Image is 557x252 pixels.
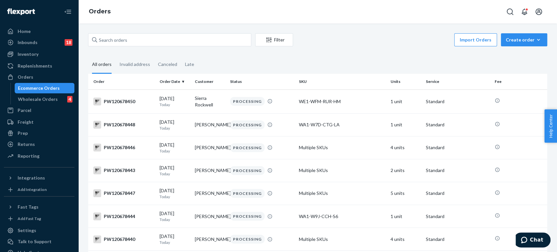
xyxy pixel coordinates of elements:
[18,96,58,102] div: Wholesale Orders
[18,187,47,192] div: Add Integration
[4,72,74,82] a: Orders
[93,235,154,243] div: PW120678440
[18,74,33,80] div: Orders
[192,89,227,113] td: Sierra Rockwell
[18,28,31,35] div: Home
[388,182,423,205] td: 5 units
[160,125,190,131] p: Today
[18,204,39,210] div: Fast Tags
[65,39,72,46] div: 18
[93,98,154,105] div: PW120678450
[192,205,227,228] td: [PERSON_NAME]
[18,85,60,91] div: Ecommerce Orders
[7,8,35,15] img: Flexport logo
[4,37,74,48] a: Inbounds18
[230,212,265,221] div: PROCESSING
[18,107,31,114] div: Parcel
[18,238,52,245] div: Talk to Support
[160,119,190,131] div: [DATE]
[230,166,265,175] div: PROCESSING
[227,74,296,89] th: Status
[88,33,251,46] input: Search orders
[4,61,74,71] a: Replenishments
[160,165,190,177] div: [DATE]
[192,182,227,205] td: [PERSON_NAME]
[296,159,388,182] td: Multiple SKUs
[4,202,74,212] button: Fast Tags
[160,233,190,245] div: [DATE]
[160,142,190,154] div: [DATE]
[160,194,190,199] p: Today
[501,33,547,46] button: Create order
[18,227,36,234] div: Settings
[544,109,557,143] button: Help Center
[4,225,74,236] a: Settings
[119,56,150,73] div: Invalid address
[388,136,423,159] td: 4 units
[255,37,293,43] div: Filter
[4,128,74,138] a: Prep
[67,96,72,102] div: 4
[4,105,74,116] a: Parcel
[93,213,154,220] div: PW120678444
[388,74,423,89] th: Units
[296,74,388,89] th: SKU
[18,63,52,69] div: Replenishments
[426,190,489,197] p: Standard
[18,130,28,136] div: Prep
[532,5,545,18] button: Open account menu
[84,2,116,21] ol: breadcrumbs
[192,228,227,251] td: [PERSON_NAME]
[4,117,74,127] a: Freight
[93,144,154,151] div: PW120678446
[15,94,75,104] a: Wholesale Orders4
[157,74,192,89] th: Order Date
[296,228,388,251] td: Multiple SKUs
[506,37,542,43] div: Create order
[160,171,190,177] p: Today
[426,236,489,243] p: Standard
[158,56,177,73] div: Canceled
[93,166,154,174] div: PW120678443
[230,189,265,198] div: PROCESSING
[230,235,265,244] div: PROCESSING
[4,49,74,59] a: Inventory
[518,5,531,18] button: Open notifications
[388,228,423,251] td: 4 units
[4,139,74,150] a: Returns
[426,167,489,174] p: Standard
[88,74,157,89] th: Order
[492,74,547,89] th: Fee
[296,182,388,205] td: Multiple SKUs
[426,144,489,151] p: Standard
[426,213,489,220] p: Standard
[192,113,227,136] td: [PERSON_NAME]
[18,175,45,181] div: Integrations
[18,39,38,46] div: Inbounds
[160,148,190,154] p: Today
[93,189,154,197] div: PW120678447
[426,98,489,105] p: Standard
[4,26,74,37] a: Home
[454,33,497,46] button: Import Orders
[160,102,190,107] p: Today
[230,97,265,106] div: PROCESSING
[18,119,34,125] div: Freight
[160,217,190,222] p: Today
[388,89,423,113] td: 1 unit
[388,113,423,136] td: 1 unit
[299,213,385,220] div: WA1-W9J-CCH-S6
[89,8,111,15] a: Orders
[503,5,517,18] button: Open Search Box
[192,159,227,182] td: [PERSON_NAME]
[18,141,35,148] div: Returns
[92,56,112,74] div: All orders
[4,151,74,161] a: Reporting
[18,216,41,221] div: Add Fast Tag
[160,95,190,107] div: [DATE]
[388,159,423,182] td: 2 units
[160,187,190,199] div: [DATE]
[230,143,265,152] div: PROCESSING
[423,74,492,89] th: Service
